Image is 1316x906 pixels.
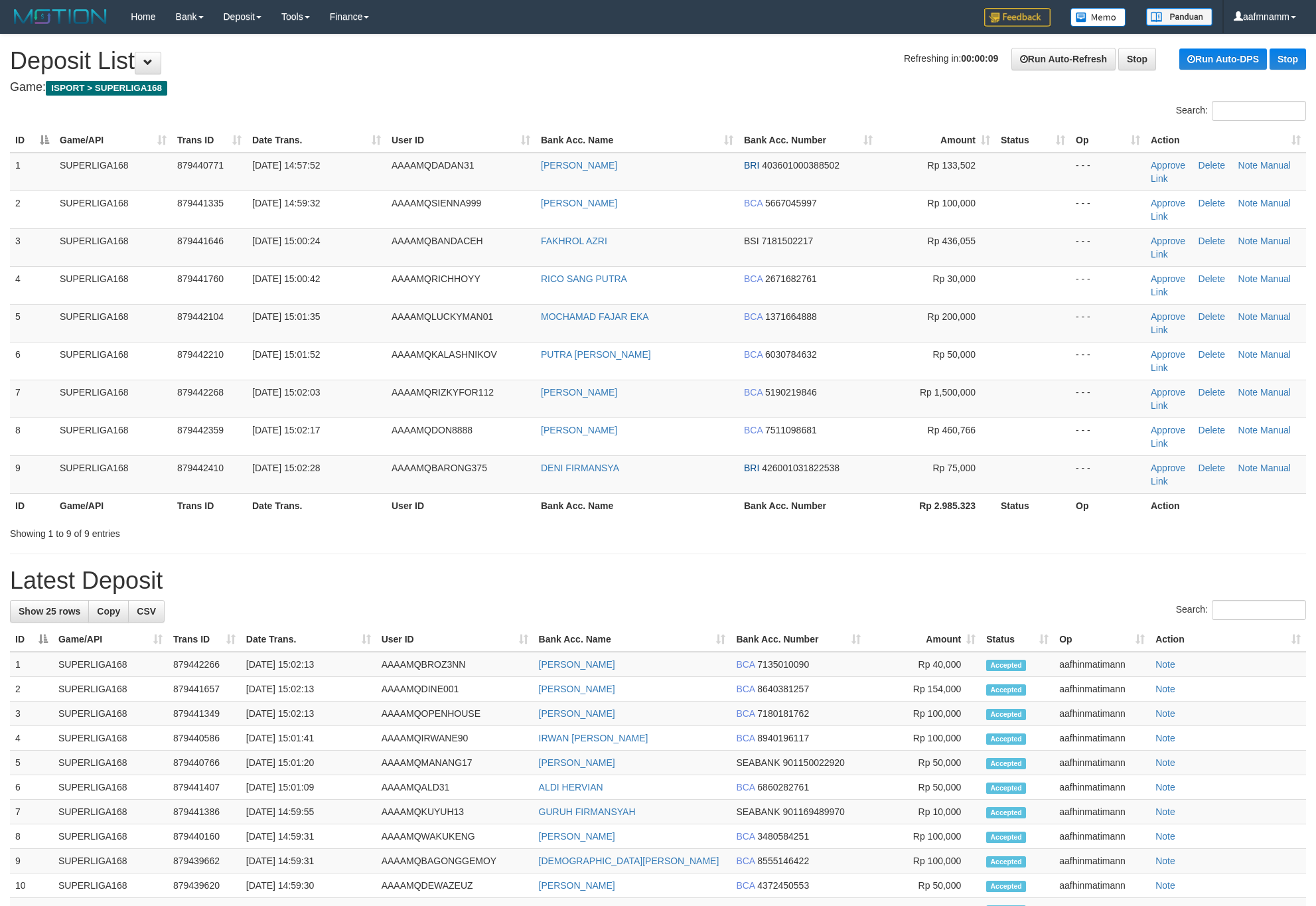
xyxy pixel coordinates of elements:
span: Copy 8640381257 to clipboard [757,684,809,694]
span: 879441760 [177,273,224,284]
a: Delete [1199,311,1225,322]
span: [DATE] 14:57:52 [252,160,320,171]
td: Rp 154,000 [866,677,981,702]
span: Copy 8555146422 to clipboard [757,856,809,866]
span: Copy 6030784632 to clipboard [765,349,817,360]
td: [DATE] 14:59:30 [241,873,376,898]
a: Note [1238,463,1258,473]
span: [DATE] 15:01:52 [252,349,320,360]
a: Manual Link [1151,198,1291,222]
span: BCA [736,659,755,670]
span: Accepted [986,758,1026,769]
th: User ID [386,493,536,518]
th: Action [1145,493,1306,518]
a: ALDI HERVIAN [539,782,603,793]
span: Copy 901150022920 to clipboard [782,757,844,768]
span: [DATE] 15:02:17 [252,425,320,435]
span: 879441335 [177,198,224,208]
td: - - - [1070,153,1145,191]
th: Trans ID: activate to sort column ascending [172,128,247,153]
span: [DATE] 15:00:24 [252,236,320,246]
th: Op: activate to sort column ascending [1070,128,1145,153]
span: AAAAMQBANDACEH [392,236,483,246]
td: AAAAMQMANANG17 [376,751,534,775]
a: [PERSON_NAME] [539,880,615,891]
td: 7 [10,800,53,824]
span: Copy 426001031822538 to clipboard [762,463,840,473]
a: Delete [1199,198,1225,208]
td: AAAAMQWAKUKENG [376,824,534,849]
td: SUPERLIGA168 [54,153,172,191]
td: [DATE] 14:59:55 [241,800,376,824]
span: Rp 75,000 [932,463,976,473]
th: Game/API: activate to sort column ascending [54,128,172,153]
a: Note [1238,273,1258,284]
span: SEABANK [736,757,780,768]
td: 879441386 [168,800,241,824]
a: Note [1155,880,1175,891]
span: BCA [736,684,755,694]
span: AAAAMQRICHHOYY [392,273,480,284]
a: Manual Link [1151,349,1291,373]
a: [PERSON_NAME] [539,708,615,719]
td: AAAAMQKUYUH13 [376,800,534,824]
span: Copy 901169489970 to clipboard [782,806,844,817]
a: Note [1238,236,1258,246]
th: Game/API: activate to sort column ascending [53,627,168,652]
td: - - - [1070,380,1145,417]
td: - - - [1070,266,1145,304]
span: Copy 2671682761 to clipboard [765,273,817,284]
td: SUPERLIGA168 [54,266,172,304]
span: Rp 460,766 [928,425,976,435]
span: Rp 1,500,000 [920,387,976,398]
span: Accepted [986,709,1026,720]
a: Delete [1199,463,1225,473]
td: aafhinmatimann [1054,652,1150,677]
strong: 00:00:09 [961,53,998,64]
td: 879439662 [168,849,241,873]
span: BSI [744,236,759,246]
span: AAAAMQBARONG375 [392,463,487,473]
span: Rp 133,502 [928,160,976,171]
td: AAAAMQDINE001 [376,677,534,702]
span: Rp 200,000 [928,311,976,322]
a: [PERSON_NAME] [541,160,617,171]
span: CSV [137,606,156,617]
a: Approve [1151,273,1185,284]
span: Copy 6860282761 to clipboard [757,782,809,793]
td: aafhinmatimann [1054,800,1150,824]
span: BCA [736,831,755,842]
h4: Game: [10,81,1306,94]
td: 879442266 [168,652,241,677]
td: 879440586 [168,726,241,751]
img: MOTION_logo.png [10,7,111,27]
td: SUPERLIGA168 [53,849,168,873]
td: 5 [10,304,54,342]
th: ID: activate to sort column descending [10,128,54,153]
th: Rp 2.985.323 [878,493,995,518]
td: 1 [10,652,53,677]
th: Amount: activate to sort column ascending [866,627,981,652]
td: 2 [10,677,53,702]
span: BCA [744,425,763,435]
th: Bank Acc. Name [536,493,739,518]
span: 879442104 [177,311,224,322]
td: 8 [10,417,54,455]
a: Manual Link [1151,463,1291,487]
td: AAAAMQDEWAZEUZ [376,873,534,898]
span: AAAAMQRIZKYFOR112 [392,387,494,398]
a: Manual Link [1151,273,1291,297]
th: ID [10,493,54,518]
td: aafhinmatimann [1054,751,1150,775]
td: aafhinmatimann [1054,726,1150,751]
td: SUPERLIGA168 [53,751,168,775]
a: Manual Link [1151,425,1291,449]
span: [DATE] 15:02:03 [252,387,320,398]
span: BCA [736,856,755,866]
span: AAAAMQDADAN31 [392,160,474,171]
span: 879442410 [177,463,224,473]
a: [PERSON_NAME] [539,831,615,842]
span: Copy 403601000388502 to clipboard [762,160,840,171]
span: AAAAMQSIENNA999 [392,198,481,208]
td: aafhinmatimann [1054,775,1150,800]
